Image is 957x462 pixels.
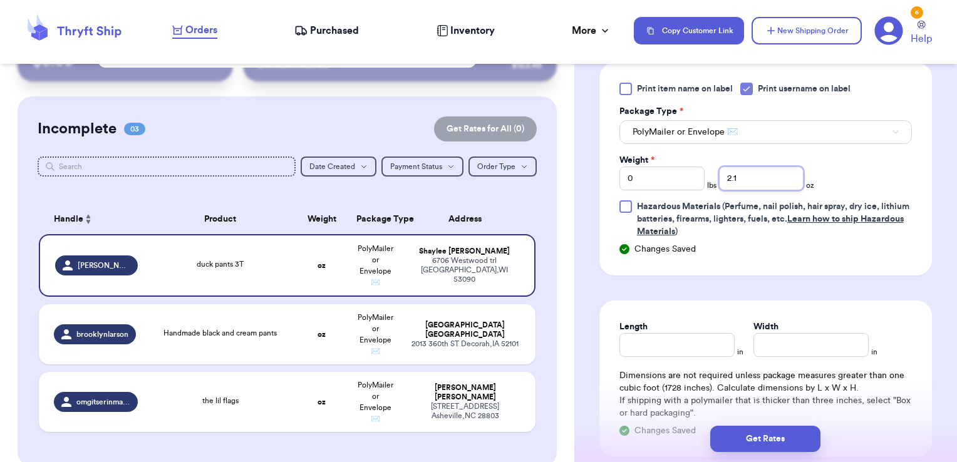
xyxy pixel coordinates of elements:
span: PolyMailer or Envelope ✉️ [358,381,393,423]
strong: oz [318,262,326,269]
span: PolyMailer or Envelope ✉️ [358,245,393,286]
div: More [572,23,611,38]
div: 6 [911,6,923,19]
div: [PERSON_NAME] [PERSON_NAME] [410,383,520,402]
label: Weight [619,154,654,167]
button: Payment Status [381,157,463,177]
span: the lil flags [202,397,239,404]
span: PolyMailer or Envelope ✉️ [633,126,738,138]
div: 6706 Westwood trl [GEOGRAPHIC_DATA] , WI 53090 [410,256,519,284]
span: Print item name on label [637,83,733,95]
button: Sort ascending [83,212,93,227]
span: Inventory [450,23,495,38]
label: Package Type [619,105,683,118]
span: Changes Saved [634,243,696,255]
label: Width [753,321,779,333]
th: Weight [295,204,348,234]
div: $ 123.45 [512,59,542,71]
span: [PERSON_NAME].ivy.thrift [78,260,131,270]
p: If shipping with a polymailer that is thicker than three inches, select "Box or hard packaging". [619,394,912,419]
div: Shaylee [PERSON_NAME] [410,247,519,256]
a: Help [911,21,932,46]
div: [STREET_ADDRESS] Asheville , NC 28803 [410,402,520,421]
span: Help [911,31,932,46]
span: in [871,347,877,357]
span: brooklynlarson [76,329,128,339]
a: Purchased [294,23,359,38]
button: Date Created [301,157,376,177]
label: Length [619,321,648,333]
span: Hazardous Materials [637,202,720,211]
div: 2013 360th ST Decorah , IA 52101 [410,339,520,349]
span: omgitserinmarie [76,397,131,407]
strong: oz [318,398,326,406]
button: Copy Customer Link [634,17,744,44]
span: PolyMailer or Envelope ✉️ [358,314,393,355]
span: in [737,347,743,357]
strong: oz [318,331,326,338]
span: Purchased [310,23,359,38]
h2: Incomplete [38,119,116,139]
span: 03 [124,123,145,135]
button: New Shipping Order [752,17,862,44]
span: Print username on label [758,83,851,95]
button: Order Type [468,157,537,177]
div: [GEOGRAPHIC_DATA] [GEOGRAPHIC_DATA] [410,321,520,339]
button: PolyMailer or Envelope ✉️ [619,120,912,144]
span: Payment Status [390,163,442,170]
span: Handmade black and cream pants [163,329,277,337]
span: Order Type [477,163,515,170]
span: lbs [707,180,716,190]
button: Get Rates [710,426,820,452]
span: Date Created [309,163,355,170]
th: Product [145,204,295,234]
div: Dimensions are not required unless package measures greater than one cubic foot (1728 inches). Ca... [619,369,912,419]
th: Package Type [349,204,402,234]
span: oz [806,180,814,190]
a: Inventory [437,23,495,38]
th: Address [402,204,535,234]
span: duck pants 3T [197,260,244,268]
a: 6 [874,16,903,45]
button: Get Rates for All (0) [434,116,537,141]
span: Handle [54,213,83,226]
span: Orders [185,23,217,38]
a: Orders [172,23,217,39]
input: Search [38,157,296,177]
span: (Perfume, nail polish, hair spray, dry ice, lithium batteries, firearms, lighters, fuels, etc. ) [637,202,909,236]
